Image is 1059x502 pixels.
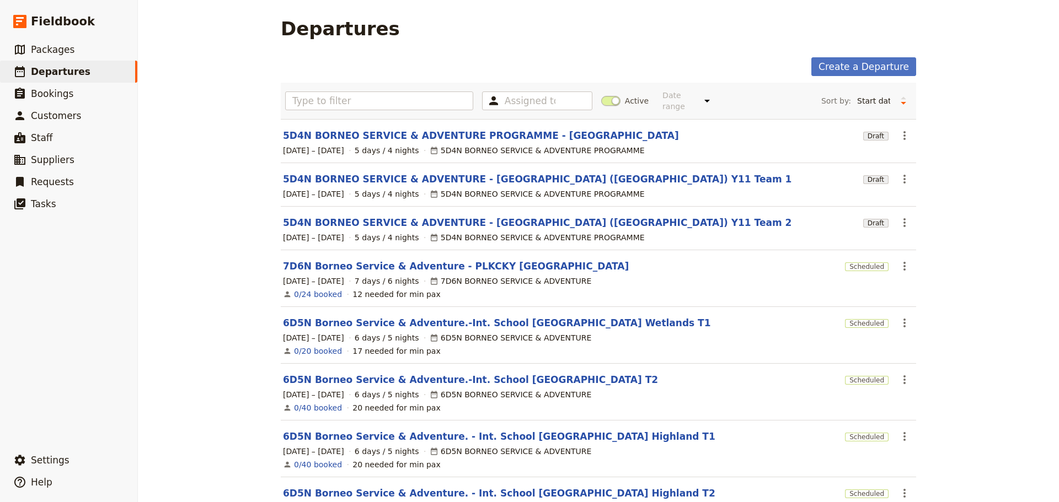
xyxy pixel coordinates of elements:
[283,487,715,500] a: 6D5N Borneo Service & Adventure. - Int. School [GEOGRAPHIC_DATA] Highland T2
[845,262,889,271] span: Scheduled
[895,213,914,232] button: Actions
[895,427,914,446] button: Actions
[811,57,916,76] a: Create a Departure
[283,172,791,186] a: 5D4N BORNEO SERVICE & ADVENTURE - [GEOGRAPHIC_DATA] ([GEOGRAPHIC_DATA]) Y11 Team 1
[31,44,74,55] span: Packages
[355,145,419,156] span: 5 days / 4 nights
[895,257,914,276] button: Actions
[31,88,73,99] span: Bookings
[505,94,555,107] input: Assigned to
[895,170,914,188] button: Actions
[863,132,889,141] span: Draft
[863,175,889,184] span: Draft
[294,459,342,470] a: View the bookings for this departure
[285,91,473,110] input: Type to filter
[283,216,791,229] a: 5D4N BORNEO SERVICE & ADVENTURE - [GEOGRAPHIC_DATA] ([GEOGRAPHIC_DATA]) Y11 Team 2
[430,446,592,457] div: 6D5N BORNEO SERVICE & ADVENTURE
[430,145,645,156] div: 5D4N BORNEO SERVICE & ADVENTURE PROGRAMME
[352,402,441,413] div: 20 needed for min pax
[31,477,52,488] span: Help
[283,446,344,457] span: [DATE] – [DATE]
[283,316,711,330] a: 6D5N Borneo Service & Adventure.-Int. School [GEOGRAPHIC_DATA] Wetlands T1
[283,332,344,343] span: [DATE] – [DATE]
[355,232,419,243] span: 5 days / 4 nights
[895,126,914,145] button: Actions
[852,93,895,109] select: Sort by:
[31,132,53,143] span: Staff
[283,232,344,243] span: [DATE] – [DATE]
[281,18,400,40] h1: Departures
[355,188,419,199] span: 5 days / 4 nights
[430,232,645,243] div: 5D4N BORNEO SERVICE & ADVENTURE PROGRAMME
[352,459,441,470] div: 20 needed for min pax
[283,260,629,273] a: 7D6N Borneo Service & Adventure - PLKCKY [GEOGRAPHIC_DATA]
[283,389,344,400] span: [DATE] – [DATE]
[625,95,649,106] span: Active
[355,276,419,287] span: 7 days / 6 nights
[821,95,851,106] span: Sort by:
[430,188,645,199] div: 5D4N BORNEO SERVICE & ADVENTURE PROGRAMME
[294,402,342,413] a: View the bookings for this departure
[355,389,419,400] span: 6 days / 5 nights
[283,373,658,386] a: 6D5N Borneo Service & Adventure.-Int. School [GEOGRAPHIC_DATA] T2
[31,110,81,121] span: Customers
[283,145,344,156] span: [DATE] – [DATE]
[895,93,912,109] button: Change sort direction
[430,276,592,287] div: 7D6N BORNEO SERVICE & ADVENTURE
[863,219,889,228] span: Draft
[895,314,914,332] button: Actions
[430,389,592,400] div: 6D5N BORNEO SERVICE & ADVENTURE
[31,66,90,77] span: Departures
[355,446,419,457] span: 6 days / 5 nights
[845,319,889,328] span: Scheduled
[31,198,56,209] span: Tasks
[355,332,419,343] span: 6 days / 5 nights
[294,289,342,300] a: View the bookings for this departure
[294,346,342,357] a: View the bookings for this departure
[31,154,74,165] span: Suppliers
[283,188,344,199] span: [DATE] – [DATE]
[845,489,889,498] span: Scheduled
[430,332,592,343] div: 6D5N BORNEO SERVICE & ADVENTURE
[31,13,95,30] span: Fieldbook
[283,430,715,443] a: 6D5N Borneo Service & Adventure. - Int. School [GEOGRAPHIC_DATA] Highland T1
[31,176,74,187] span: Requests
[845,376,889,385] span: Scheduled
[283,129,679,142] a: 5D4N BORNEO SERVICE & ADVENTURE PROGRAMME - [GEOGRAPHIC_DATA]
[895,370,914,389] button: Actions
[31,455,69,466] span: Settings
[352,346,441,357] div: 17 needed for min pax
[283,276,344,287] span: [DATE] – [DATE]
[845,433,889,441] span: Scheduled
[352,289,441,300] div: 12 needed for min pax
